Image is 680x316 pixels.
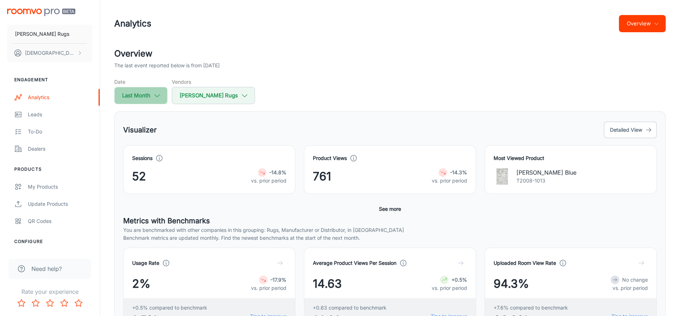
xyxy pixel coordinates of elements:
[28,183,92,191] div: My Products
[494,168,511,185] img: Adara Gray Blue
[71,296,86,310] button: Rate 5 star
[28,145,92,153] div: Dealers
[251,177,286,185] p: vs. prior period
[28,111,92,118] div: Leads
[619,15,666,32] button: Overview
[494,259,556,267] h4: Uploaded Room View Rate
[376,203,404,215] button: See more
[432,177,467,185] p: vs. prior period
[28,128,92,136] div: To-do
[114,62,220,69] p: The last event reported below is from [DATE]
[114,87,167,104] button: Last Month
[28,217,92,225] div: QR Codes
[313,259,396,267] h4: Average Product Views Per Session
[432,284,467,292] p: vs. prior period
[172,87,255,104] button: [PERSON_NAME] Rugs
[251,284,286,292] p: vs. prior period
[123,226,657,234] p: You are benchmarked with other companies in this grouping: Rugs, Manufacturer or Distributor, in ...
[451,277,467,283] strong: +0.5%
[31,264,62,273] span: Need help?
[25,49,75,57] p: [DEMOGRAPHIC_DATA] [PERSON_NAME]
[114,78,167,86] h5: Date
[132,154,152,162] h4: Sessions
[172,78,255,86] h5: Vendors
[7,9,75,16] img: Roomvo PRO Beta
[450,169,467,175] strong: -14.3%
[28,200,92,208] div: Update Products
[14,296,29,310] button: Rate 1 star
[313,304,386,312] span: +0.63 compared to benchmark
[494,154,648,162] h4: Most Viewed Product
[313,168,331,185] span: 761
[313,154,347,162] h4: Product Views
[114,47,666,60] h2: Overview
[494,275,529,292] span: 94.3%
[611,284,648,292] p: vs. prior period
[494,304,568,312] span: +7.6% compared to benchmark
[516,168,576,177] p: [PERSON_NAME] Blue
[132,275,150,292] span: 2%
[43,296,57,310] button: Rate 3 star
[132,304,207,312] span: +0.5% compared to benchmark
[6,287,94,296] p: Rate your experience
[270,277,286,283] strong: -17.9%
[28,93,92,101] div: Analytics
[516,177,576,185] p: T2008-1013
[114,17,151,30] h1: Analytics
[29,296,43,310] button: Rate 2 star
[15,30,69,38] p: [PERSON_NAME] Rugs
[123,215,657,226] h5: Metrics with Benchmarks
[123,125,157,135] h5: Visualizer
[269,169,286,175] strong: -14.8%
[7,25,92,43] button: [PERSON_NAME] Rugs
[132,259,159,267] h4: Usage Rate
[57,296,71,310] button: Rate 4 star
[604,122,657,138] button: Detailed View
[132,168,146,185] span: 52
[313,275,342,292] span: 14.63
[622,277,648,283] span: No change
[123,234,657,242] p: Benchmark metrics are updated monthly. Find the newest benchmarks at the start of the next month.
[7,44,92,62] button: [DEMOGRAPHIC_DATA] [PERSON_NAME]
